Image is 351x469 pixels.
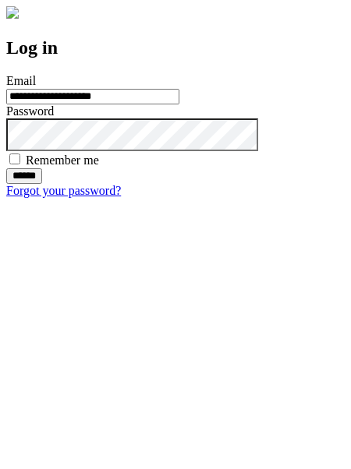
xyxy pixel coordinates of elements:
label: Remember me [26,153,99,167]
img: logo-4e3dc11c47720685a147b03b5a06dd966a58ff35d612b21f08c02c0306f2b779.png [6,6,19,19]
a: Forgot your password? [6,184,121,197]
h2: Log in [6,37,345,58]
label: Email [6,74,36,87]
label: Password [6,104,54,118]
